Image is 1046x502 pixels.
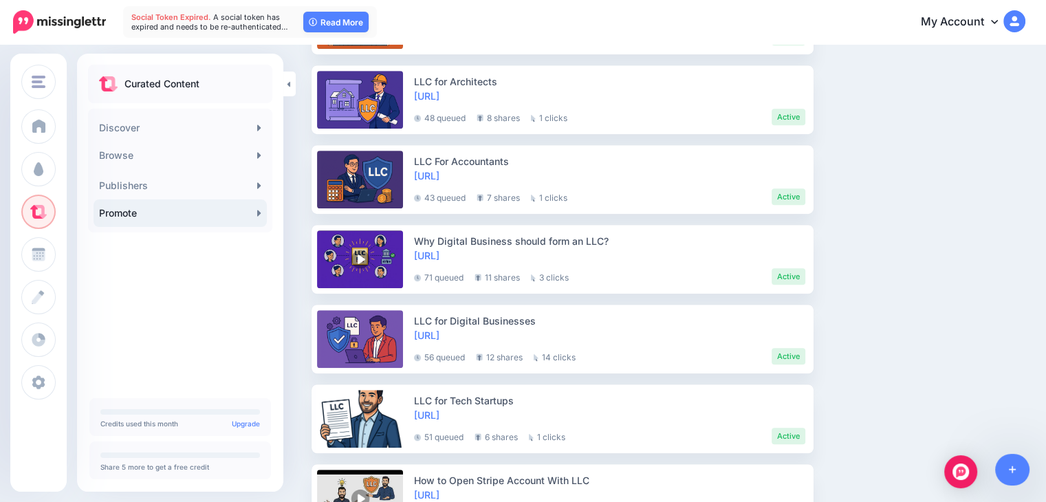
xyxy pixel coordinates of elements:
a: [URL] [414,329,439,341]
li: 48 queued [414,109,466,125]
a: [URL] [414,170,439,182]
li: 1 clicks [531,109,567,125]
img: clock-grey-darker.png [414,115,421,122]
img: clock-grey-darker.png [414,274,421,281]
div: How to Open Stripe Account With LLC [414,473,805,488]
a: My Account [907,6,1025,39]
img: share-grey.png [475,433,481,441]
a: Promote [94,199,267,227]
a: Browse [94,142,267,169]
li: 51 queued [414,428,464,444]
img: pointer-grey.png [529,434,534,441]
li: 3 clicks [531,268,569,285]
img: share-grey.png [476,353,483,361]
img: pointer-grey.png [534,354,538,361]
a: [URL] [414,90,439,102]
img: share-grey.png [475,274,481,281]
li: Active [772,109,805,125]
li: 56 queued [414,348,465,364]
img: share-grey.png [477,114,483,122]
img: clock-grey-darker.png [414,434,421,441]
img: curate.png [99,76,118,91]
li: 6 shares [475,428,518,444]
li: Active [772,188,805,205]
div: LLC For Accountants [414,154,805,168]
img: pointer-grey.png [531,115,536,122]
li: 8 shares [477,109,520,125]
li: 43 queued [414,188,466,205]
a: [URL] [414,409,439,421]
img: play-circle-overlay.png [351,250,370,269]
a: Publishers [94,172,267,199]
img: menu.png [32,76,45,88]
li: 12 shares [476,348,523,364]
a: Read More [303,12,369,32]
li: 1 clicks [531,188,567,205]
div: LLC for Digital Businesses [414,314,805,328]
li: 1 clicks [529,428,565,444]
img: clock-grey-darker.png [414,354,421,361]
a: Discover [94,114,267,142]
div: Why Digital Business should form an LLC? [414,234,805,248]
img: clock-grey-darker.png [414,195,421,201]
div: LLC for Tech Startups [414,393,805,408]
li: Active [772,348,805,364]
img: Missinglettr [13,10,106,34]
img: pointer-grey.png [531,195,536,201]
span: Social Token Expired. [131,12,211,22]
div: Open Intercom Messenger [944,455,977,488]
span: A social token has expired and needs to be re-authenticated… [131,12,288,32]
img: share-grey.png [477,194,483,201]
li: 71 queued [414,268,464,285]
a: [URL] [414,250,439,261]
img: pointer-grey.png [531,274,536,281]
li: 7 shares [477,188,520,205]
a: [URL] [414,489,439,501]
p: Curated Content [124,76,199,92]
li: 11 shares [475,268,520,285]
li: Active [772,428,805,444]
li: 14 clicks [534,348,576,364]
li: Active [772,268,805,285]
div: LLC for Architects [414,74,805,89]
